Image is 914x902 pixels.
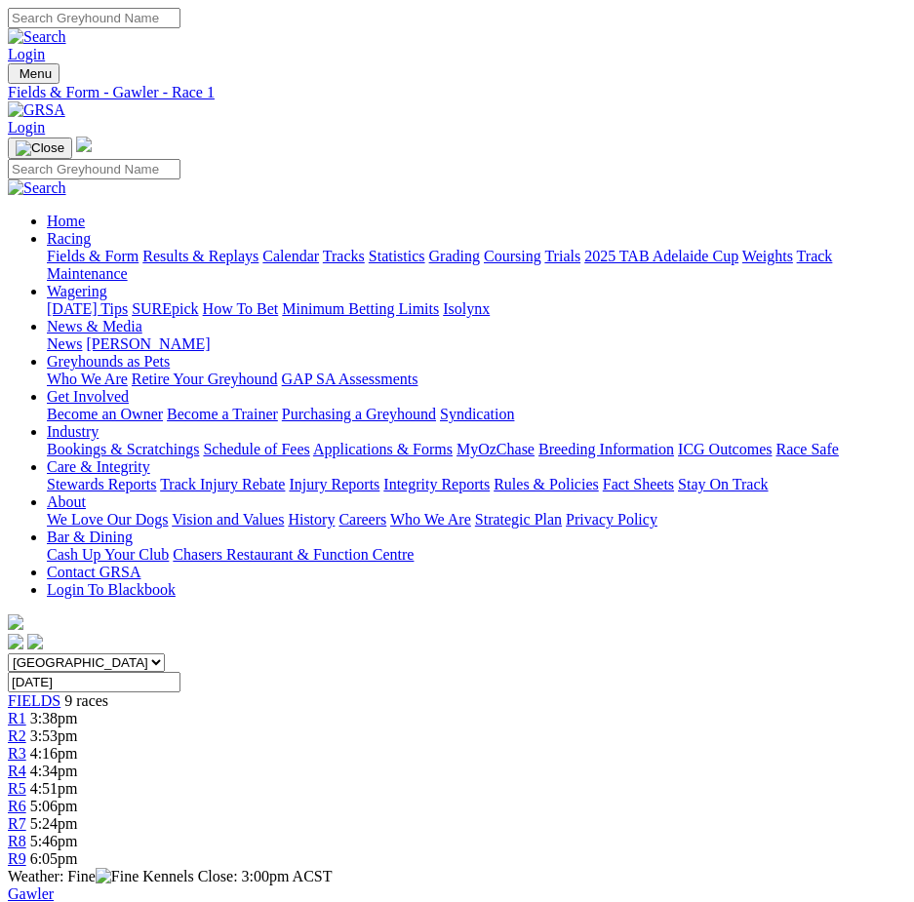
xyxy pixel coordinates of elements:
[8,868,142,884] span: Weather: Fine
[8,672,180,692] input: Select date
[475,511,562,528] a: Strategic Plan
[8,179,66,197] img: Search
[160,476,285,492] a: Track Injury Rebate
[47,371,128,387] a: Who We Are
[47,406,906,423] div: Get Involved
[30,763,78,779] span: 4:34pm
[8,119,45,136] a: Login
[8,780,26,797] a: R5
[8,63,60,84] button: Toggle navigation
[8,763,26,779] a: R4
[47,493,86,510] a: About
[47,406,163,422] a: Become an Owner
[142,868,332,884] span: Kennels Close: 3:00pm ACST
[20,66,52,81] span: Menu
[47,371,906,388] div: Greyhounds as Pets
[8,833,26,849] a: R8
[142,248,258,264] a: Results & Replays
[30,833,78,849] span: 5:46pm
[8,798,26,814] a: R6
[30,780,78,797] span: 4:51pm
[8,727,26,744] a: R2
[203,441,309,457] a: Schedule of Fees
[172,511,284,528] a: Vision and Values
[429,248,480,264] a: Grading
[742,248,793,264] a: Weights
[282,406,436,422] a: Purchasing a Greyhound
[47,318,142,334] a: News & Media
[203,300,279,317] a: How To Bet
[76,137,92,152] img: logo-grsa-white.png
[538,441,674,457] a: Breeding Information
[494,476,599,492] a: Rules & Policies
[369,248,425,264] a: Statistics
[47,458,150,475] a: Care & Integrity
[47,529,133,545] a: Bar & Dining
[262,248,319,264] a: Calendar
[30,850,78,867] span: 6:05pm
[47,213,85,229] a: Home
[47,511,168,528] a: We Love Our Dogs
[584,248,738,264] a: 2025 TAB Adelaide Cup
[47,335,906,353] div: News & Media
[47,248,906,283] div: Racing
[8,84,906,101] div: Fields & Form - Gawler - Race 1
[8,8,180,28] input: Search
[30,745,78,762] span: 4:16pm
[8,46,45,62] a: Login
[30,798,78,814] span: 5:06pm
[47,476,156,492] a: Stewards Reports
[47,353,170,370] a: Greyhounds as Pets
[30,727,78,744] span: 3:53pm
[8,137,72,159] button: Toggle navigation
[289,476,379,492] a: Injury Reports
[313,441,453,457] a: Applications & Forms
[47,300,128,317] a: [DATE] Tips
[132,300,198,317] a: SUREpick
[47,564,140,580] a: Contact GRSA
[47,546,906,564] div: Bar & Dining
[544,248,580,264] a: Trials
[47,546,169,563] a: Cash Up Your Club
[566,511,657,528] a: Privacy Policy
[8,710,26,726] a: R1
[678,476,768,492] a: Stay On Track
[47,388,129,405] a: Get Involved
[16,140,64,156] img: Close
[47,300,906,318] div: Wagering
[390,511,471,528] a: Who We Are
[8,692,60,709] a: FIELDS
[8,159,180,179] input: Search
[47,283,107,299] a: Wagering
[457,441,535,457] a: MyOzChase
[440,406,514,422] a: Syndication
[30,710,78,726] span: 3:38pm
[8,815,26,832] a: R7
[47,511,906,529] div: About
[282,300,439,317] a: Minimum Betting Limits
[47,476,906,493] div: Care & Integrity
[27,634,43,649] img: twitter.svg
[86,335,210,352] a: [PERSON_NAME]
[96,868,139,885] img: Fine
[47,423,99,440] a: Industry
[8,634,23,649] img: facebook.svg
[338,511,386,528] a: Careers
[8,850,26,867] a: R9
[173,546,414,563] a: Chasers Restaurant & Function Centre
[64,692,108,709] span: 9 races
[47,581,176,598] a: Login To Blackbook
[8,745,26,762] span: R3
[47,230,91,247] a: Racing
[775,441,838,457] a: Race Safe
[47,441,906,458] div: Industry
[8,28,66,46] img: Search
